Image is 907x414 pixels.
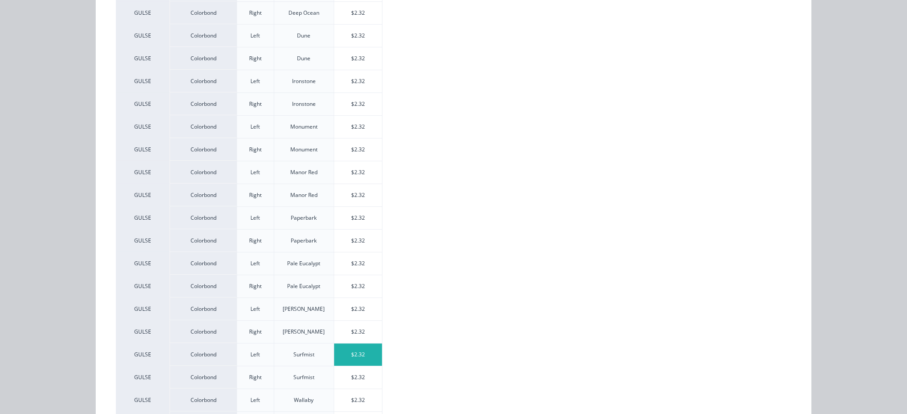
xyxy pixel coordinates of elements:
div: Paperbark [291,237,317,245]
div: GULSE [116,24,170,47]
div: $2.32 [334,116,382,138]
div: Colorbond [170,138,237,161]
div: Right [249,328,262,336]
div: Left [250,214,260,222]
div: $2.32 [334,230,382,252]
div: Colorbond [170,389,237,411]
div: Surfmist [293,351,314,359]
div: Manor Red [290,191,318,199]
div: GULSE [116,115,170,138]
div: GULSE [116,184,170,206]
div: Right [249,100,262,108]
div: Right [249,9,262,17]
div: Manor Red [290,168,318,176]
div: Colorbond [170,343,237,366]
div: Right [249,191,262,199]
div: Right [249,54,262,63]
div: Left [250,32,260,40]
div: $2.32 [334,138,382,161]
div: Colorbond [170,252,237,275]
div: Ironstone [292,100,316,108]
div: $2.32 [334,298,382,320]
div: Colorbond [170,366,237,389]
div: Colorbond [170,320,237,343]
div: Colorbond [170,1,237,24]
div: Dune [297,32,310,40]
div: Colorbond [170,24,237,47]
div: Colorbond [170,297,237,320]
div: GULSE [116,389,170,411]
div: Ironstone [292,77,316,85]
div: Dune [297,54,310,63]
div: Left [250,123,260,131]
div: Right [249,146,262,154]
div: GULSE [116,320,170,343]
div: Left [250,305,260,313]
div: Colorbond [170,161,237,184]
div: Colorbond [170,70,237,92]
div: $2.32 [334,70,382,92]
div: $2.32 [334,207,382,229]
div: Colorbond [170,229,237,252]
div: Monument [290,123,318,131]
div: $2.32 [334,47,382,70]
div: Left [250,259,260,268]
div: GULSE [116,297,170,320]
div: Wallaby [294,396,314,404]
div: Deep Ocean [288,9,319,17]
div: Colorbond [170,206,237,229]
div: $2.32 [334,25,382,47]
div: $2.32 [334,161,382,184]
div: Pale Eucalypt [287,282,320,290]
div: [PERSON_NAME] [283,305,325,313]
div: GULSE [116,1,170,24]
div: [PERSON_NAME] [283,328,325,336]
div: GULSE [116,70,170,92]
div: GULSE [116,252,170,275]
div: Monument [290,146,318,154]
div: Left [250,396,260,404]
div: $2.32 [334,2,382,24]
div: Colorbond [170,92,237,115]
div: $2.32 [334,389,382,411]
div: Paperbark [291,214,317,222]
div: GULSE [116,275,170,297]
div: Left [250,77,260,85]
div: GULSE [116,366,170,389]
div: Colorbond [170,47,237,70]
div: GULSE [116,92,170,115]
div: GULSE [116,343,170,366]
div: GULSE [116,138,170,161]
div: Colorbond [170,115,237,138]
div: $2.32 [334,252,382,275]
div: GULSE [116,161,170,184]
div: $2.32 [334,321,382,343]
div: $2.32 [334,93,382,115]
div: Right [249,373,262,381]
div: Pale Eucalypt [287,259,320,268]
div: $2.32 [334,343,382,366]
div: GULSE [116,47,170,70]
div: Left [250,168,260,176]
div: Colorbond [170,275,237,297]
div: Colorbond [170,184,237,206]
div: GULSE [116,206,170,229]
div: Surfmist [293,373,314,381]
div: GULSE [116,229,170,252]
div: Right [249,282,262,290]
div: $2.32 [334,366,382,389]
div: $2.32 [334,275,382,297]
div: Right [249,237,262,245]
div: $2.32 [334,184,382,206]
div: Left [250,351,260,359]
